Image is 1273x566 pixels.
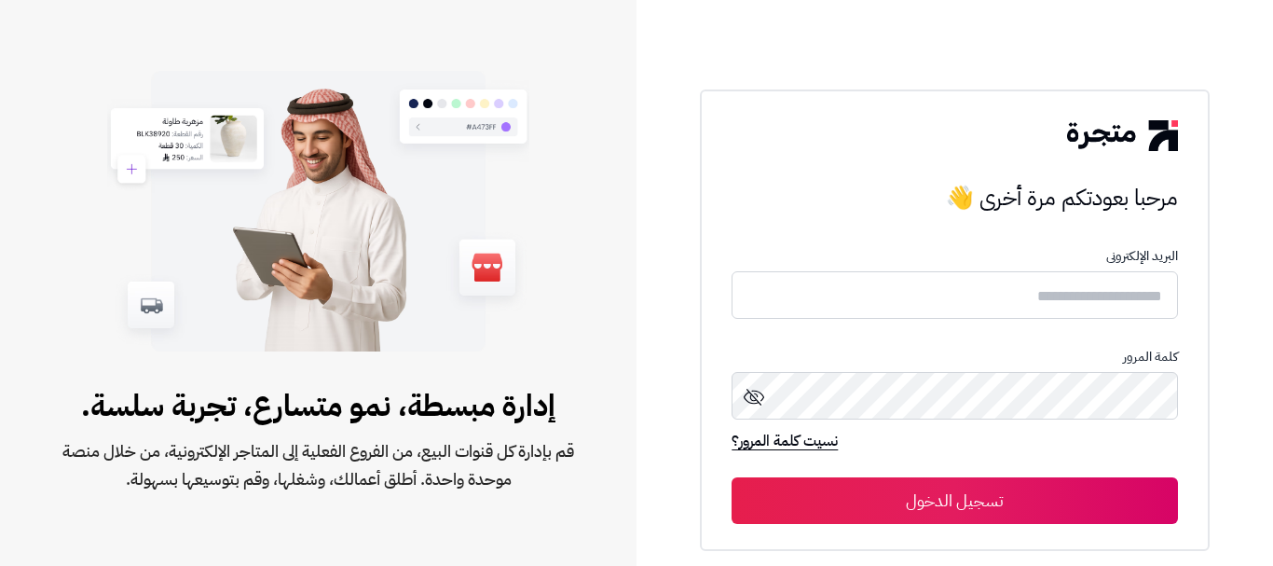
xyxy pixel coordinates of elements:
[732,179,1177,216] h3: مرحبا بعودتكم مرة أخرى 👋
[732,477,1177,524] button: تسجيل الدخول
[60,383,577,428] span: إدارة مبسطة، نمو متسارع، تجربة سلسة.
[732,350,1177,365] p: كلمة المرور
[60,437,577,493] span: قم بإدارة كل قنوات البيع، من الفروع الفعلية إلى المتاجر الإلكترونية، من خلال منصة موحدة واحدة. أط...
[732,249,1177,264] p: البريد الإلكترونى
[732,430,838,456] a: نسيت كلمة المرور؟
[1067,120,1177,150] img: logo-2.png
